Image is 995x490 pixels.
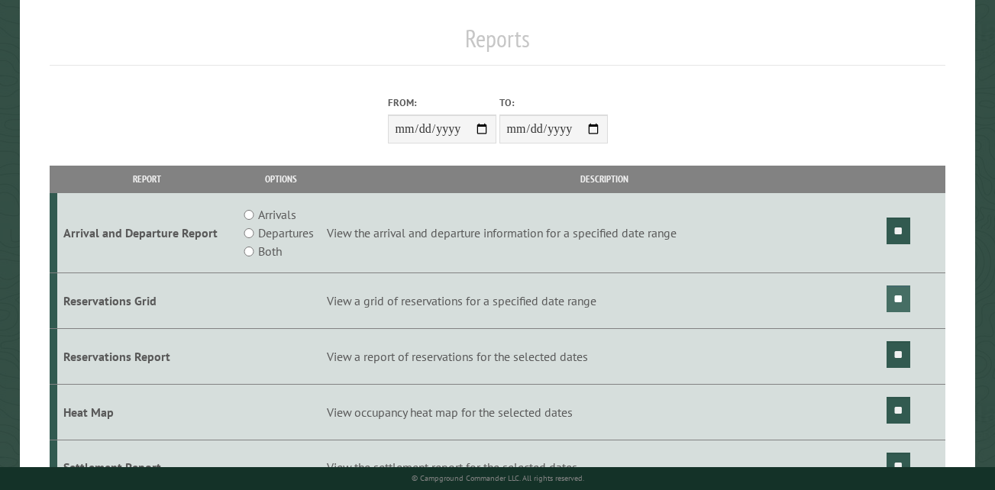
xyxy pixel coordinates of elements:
[325,193,884,273] td: View the arrival and departure information for a specified date range
[325,273,884,329] td: View a grid of reservations for a specified date range
[412,473,584,483] small: © Campground Commander LLC. All rights reserved.
[57,328,237,384] td: Reservations Report
[325,384,884,440] td: View occupancy heat map for the selected dates
[499,95,608,110] label: To:
[57,273,237,329] td: Reservations Grid
[258,242,282,260] label: Both
[388,95,496,110] label: From:
[237,166,325,192] th: Options
[258,205,296,224] label: Arrivals
[325,166,884,192] th: Description
[325,328,884,384] td: View a report of reservations for the selected dates
[258,224,314,242] label: Departures
[57,384,237,440] td: Heat Map
[50,24,945,66] h1: Reports
[57,193,237,273] td: Arrival and Departure Report
[57,166,237,192] th: Report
